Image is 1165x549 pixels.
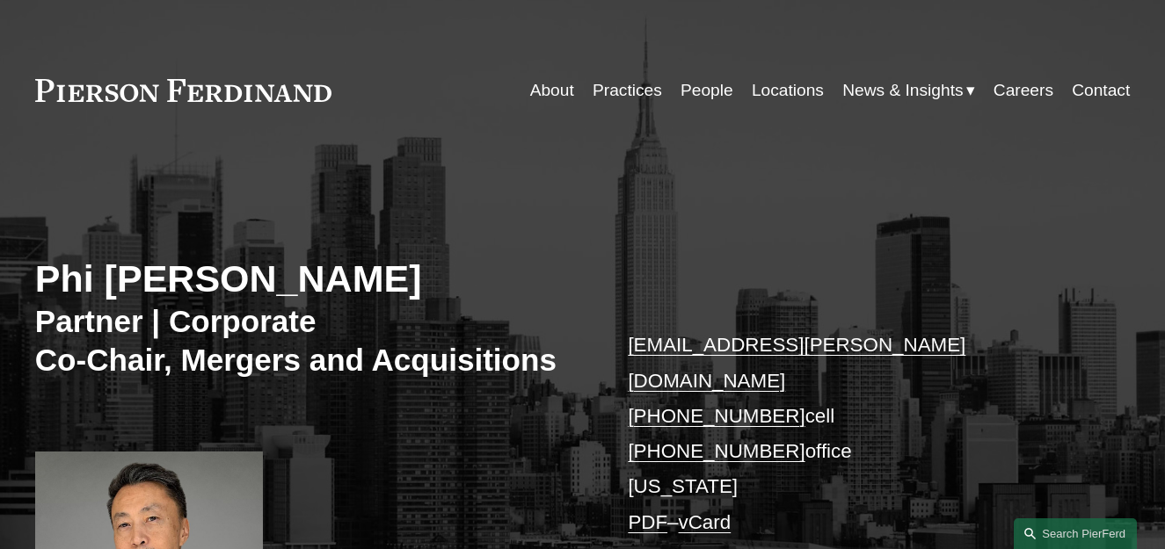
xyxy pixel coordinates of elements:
a: Contact [1072,74,1130,107]
p: cell office [US_STATE] – [628,328,1084,540]
a: People [681,74,733,107]
a: [EMAIL_ADDRESS][PERSON_NAME][DOMAIN_NAME] [628,334,965,391]
a: About [530,74,574,107]
h2: Phi [PERSON_NAME] [35,256,583,301]
a: vCard [679,511,732,533]
a: PDF [628,511,667,533]
a: Practices [593,74,662,107]
a: Careers [994,74,1053,107]
a: Search this site [1014,518,1137,549]
a: [PHONE_NUMBER] [628,405,805,427]
a: Locations [752,74,824,107]
span: News & Insights [842,76,963,106]
a: [PHONE_NUMBER] [628,440,805,462]
a: folder dropdown [842,74,974,107]
h3: Partner | Corporate Co-Chair, Mergers and Acquisitions [35,302,583,379]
